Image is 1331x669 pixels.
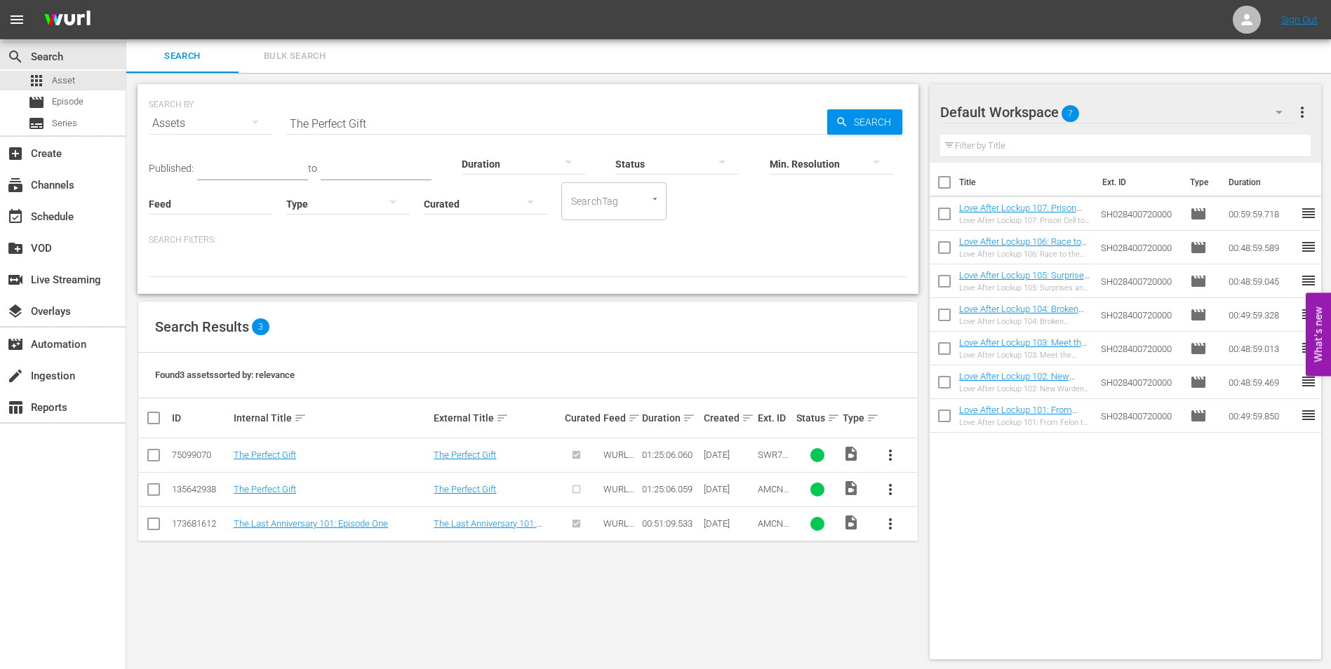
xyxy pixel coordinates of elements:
button: more_vert [874,473,907,506]
span: WURL Feed [603,518,634,539]
span: Channels [7,177,24,194]
span: Automation [7,336,24,353]
span: WURL Feed [603,450,634,471]
td: 00:49:59.850 [1223,399,1300,433]
span: SWR7537000 [758,450,788,471]
span: more_vert [882,447,899,464]
span: Bulk Search [247,48,342,65]
a: Love After Lockup 101: From Felon to Fiance (Love After Lockup 101: From Felon to Fiance (amc_net... [959,405,1085,468]
span: sort [294,412,307,424]
button: more_vert [1294,95,1311,129]
span: 7 [1062,99,1079,128]
span: Episode [1190,374,1207,391]
button: Search [827,109,902,135]
span: more_vert [1294,104,1311,121]
div: Ext. ID [758,412,792,424]
span: Video [843,480,860,496]
span: sort [827,412,840,424]
span: Overlays [7,303,24,320]
td: SH028400720000 [1095,298,1184,332]
td: SH028400720000 [1095,264,1184,298]
span: Video [843,514,860,531]
span: sort [496,412,509,424]
div: 01:25:06.060 [642,450,700,460]
div: Love After Lockup 105: Surprises and Sentences [959,283,1090,292]
span: AMCNFL0000003938TV [758,484,789,526]
span: Video [843,445,860,462]
a: The Last Anniversary 101: Episode One [434,518,542,539]
div: Love After Lockup 104: Broken Promises [959,317,1090,326]
span: Reports [7,399,24,416]
div: Created [704,410,754,426]
a: The Perfect Gift [434,450,496,460]
span: Episode [1190,273,1207,290]
th: Type [1182,163,1220,202]
td: 00:48:59.589 [1223,231,1300,264]
span: Series [28,115,45,132]
span: reorder [1300,373,1317,390]
span: reorder [1300,306,1317,323]
div: 135642938 [172,484,229,494]
span: Search [135,48,230,65]
span: Episode [1190,239,1207,256]
div: [DATE] [704,450,754,460]
td: 00:48:59.045 [1223,264,1300,298]
div: 01:25:06.059 [642,484,700,494]
span: Search [7,48,24,65]
div: 75099070 [172,450,229,460]
button: Open Feedback Widget [1306,293,1331,377]
div: Love After Lockup 103: Meet the Parents [959,351,1090,360]
span: menu [8,11,25,28]
span: Live Streaming [7,271,24,288]
span: Create [7,145,24,162]
a: Love After Lockup 107: Prison Cell to Wedding Bells [959,203,1082,224]
div: Love After Lockup 101: From Felon to Fiance [959,418,1090,427]
div: [DATE] [704,518,754,529]
td: 00:48:59.013 [1223,332,1300,365]
td: 00:59:59.718 [1223,197,1300,231]
span: sort [742,412,754,424]
span: Search [848,109,902,135]
th: Title [959,163,1094,202]
span: Asset [28,72,45,89]
td: SH028400720000 [1095,197,1184,231]
a: Love After Lockup 105: Surprises and Sentences (Love After Lockup 105: Surprises and Sentences (a... [959,270,1090,333]
span: reorder [1300,407,1317,424]
span: Episode [1190,340,1207,357]
a: Love After Lockup 103: Meet the Parents (Love After Lockup 103: Meet the Parents (amc_networks_lo... [959,337,1087,390]
a: Love After Lockup 106: Race to the Altar (Love After Lockup 106: Race to the Altar (amc_networks_... [959,236,1087,289]
td: 00:49:59.328 [1223,298,1300,332]
span: Episode [1190,205,1207,222]
span: Series [52,116,77,130]
span: Episode [1190,306,1207,323]
div: Internal Title [234,410,430,426]
span: Search Results [155,318,249,335]
td: SH028400720000 [1095,332,1184,365]
button: Open [648,192,662,205]
div: ID [172,412,229,424]
p: Search Filters: [149,234,907,246]
th: Duration [1220,163,1304,202]
span: 3 [252,318,269,335]
button: more_vert [874,438,907,472]
td: 00:48:59.469 [1223,365,1300,399]
div: Love After Lockup 107: Prison Cell to Wedding Bells [959,216,1090,225]
span: Found 3 assets sorted by: relevance [155,370,295,380]
span: reorder [1300,272,1317,289]
td: SH028400720000 [1095,365,1184,399]
span: Published: [149,163,194,174]
div: 00:51:09.533 [642,518,700,529]
div: Curated [565,412,599,424]
span: reorder [1300,205,1317,222]
div: Assets [149,104,272,143]
td: SH028400720000 [1095,231,1184,264]
span: more_vert [882,515,899,532]
td: SH028400720000 [1095,399,1184,433]
a: Sign Out [1281,14,1318,25]
a: The Perfect Gift [234,484,296,494]
span: Asset [52,74,75,88]
span: reorder [1300,238,1317,255]
a: The Perfect Gift [234,450,296,460]
span: more_vert [882,481,899,498]
a: Love After Lockup 104: Broken Promises (Love After Lockup 104: Broken Promises (amc_networks_love... [959,304,1085,356]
